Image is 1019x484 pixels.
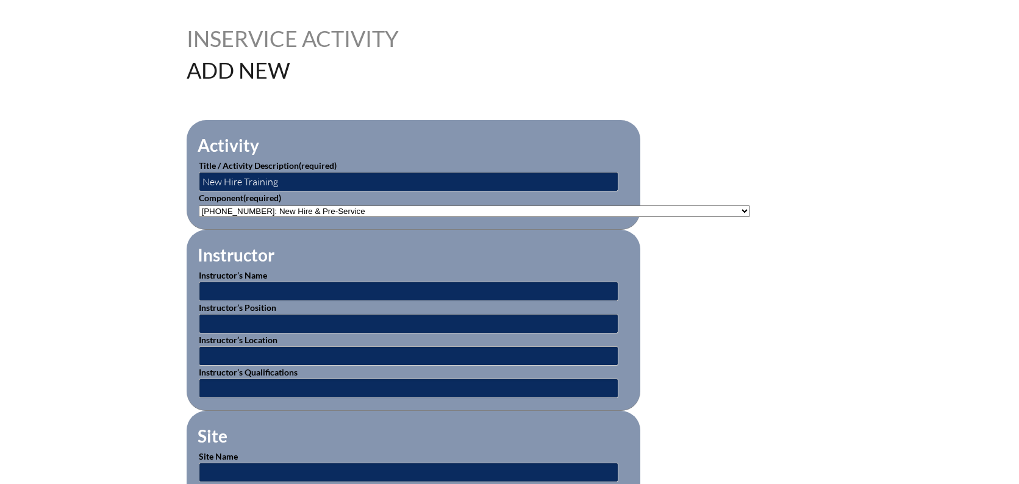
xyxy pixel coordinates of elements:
[196,135,260,155] legend: Activity
[199,451,238,461] label: Site Name
[199,335,277,345] label: Instructor’s Location
[187,27,432,49] h1: Inservice Activity
[199,270,267,280] label: Instructor’s Name
[199,302,276,313] label: Instructor’s Position
[199,367,298,377] label: Instructor’s Qualifications
[196,425,229,446] legend: Site
[199,160,337,171] label: Title / Activity Description
[199,193,281,203] label: Component
[299,160,337,171] span: (required)
[243,193,281,203] span: (required)
[187,59,587,81] h1: Add New
[199,205,750,217] select: activity_component[data][]
[196,244,276,265] legend: Instructor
